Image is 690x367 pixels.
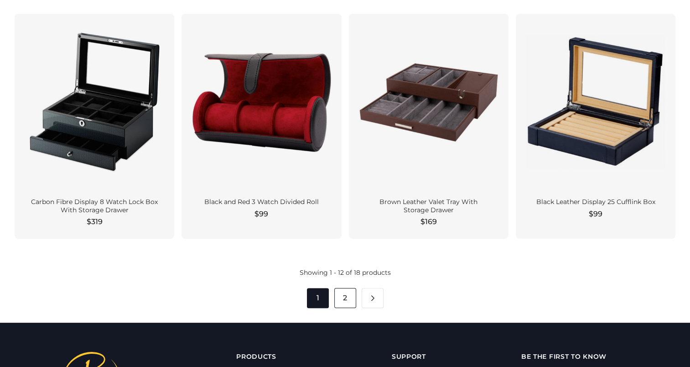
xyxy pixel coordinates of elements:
[360,198,498,214] div: Brown Leather Valet Tray With Storage Drawer
[392,352,454,361] p: Support
[307,288,329,308] span: 1
[15,268,675,277] div: Showing 1 - 12 of 18 products
[527,198,664,206] div: Black Leather Display 25 Cufflink Box
[87,216,103,227] span: $319
[349,14,508,239] a: Brown Leather Valet Tray With Storage Drawer $169
[236,352,286,361] p: Products
[15,14,174,239] a: Carbon Fibre Display 8 Watch Lock Box With Storage Drawer $319
[182,14,341,239] a: Black and Red 3 Watch Divided Roll $99
[516,14,675,239] a: Black Leather Display 25 Cufflink Box $99
[192,198,330,206] div: Black and Red 3 Watch Divided Roll
[254,209,268,220] span: $99
[521,352,675,361] p: Be the first to know
[334,288,356,308] a: 2
[307,288,384,308] nav: Pagination
[420,216,437,227] span: $169
[26,198,163,214] div: Carbon Fibre Display 8 Watch Lock Box With Storage Drawer
[589,209,602,220] span: $99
